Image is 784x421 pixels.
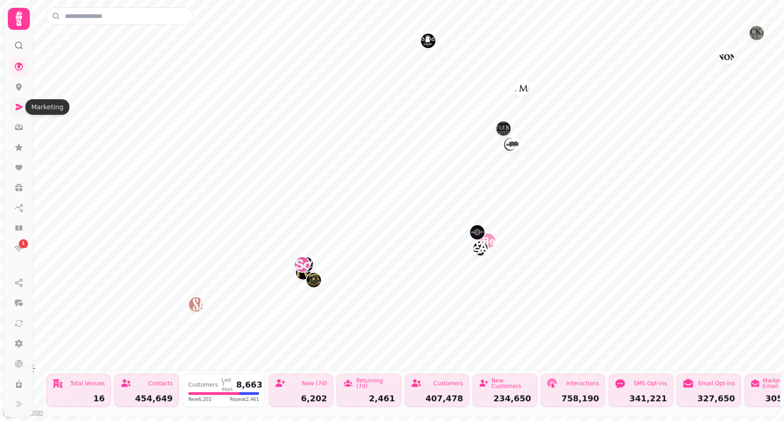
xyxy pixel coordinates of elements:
a: 1 [10,239,28,258]
button: Royal Mile Tavern [514,81,529,96]
div: 758,190 [547,394,599,403]
div: Marketing [25,99,69,115]
div: Last 7 days [222,378,233,392]
button: The Canons Gait [719,50,734,64]
div: Map marker [421,34,435,51]
div: Map marker [306,273,321,290]
div: 454,649 [120,394,173,403]
button: La Belle Angelle [480,233,495,248]
div: Map marker [749,26,764,43]
div: 407,478 [411,394,463,403]
button: Whistle Binkies [496,121,511,136]
div: Total Venues [70,381,105,386]
div: Map marker [496,121,511,139]
div: Email Opt-ins [698,381,735,386]
div: New Customers [491,378,531,389]
div: 234,650 [479,394,531,403]
button: Bar Salsa [189,297,203,312]
div: 8,663 [236,381,262,389]
div: Customers [188,382,218,387]
div: 2,461 [343,394,395,403]
div: 6,202 [275,394,327,403]
button: Globe Bar [504,137,519,152]
div: Interactions [566,381,599,386]
div: Customers [433,381,463,386]
button: MacKays on the Mile [749,26,764,40]
div: New (7d) [302,381,327,386]
span: New 6,202 [188,396,211,403]
div: SMS Opt-ins [633,381,667,386]
div: Returning (7d) [356,378,395,389]
button: Subway Social [295,257,310,272]
div: Map marker [504,137,519,155]
div: Contacts [148,381,173,386]
button: McGonagalls [306,273,321,287]
div: Map marker [189,297,203,314]
div: 341,221 [615,394,667,403]
button: Halfway House [421,34,435,48]
div: Map marker [473,241,488,258]
span: Repeat 2,461 [230,396,259,403]
div: Map marker [514,81,529,99]
div: Map marker [719,50,734,67]
button: The Mash House [473,241,488,256]
div: 16 [52,394,105,403]
div: Map marker [295,257,310,275]
div: Map marker [480,233,495,251]
span: 1 [22,241,25,247]
a: Mapbox logo [3,408,43,418]
div: Map marker [470,225,485,242]
div: 327,650 [682,394,735,403]
button: Stramash [470,225,485,240]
